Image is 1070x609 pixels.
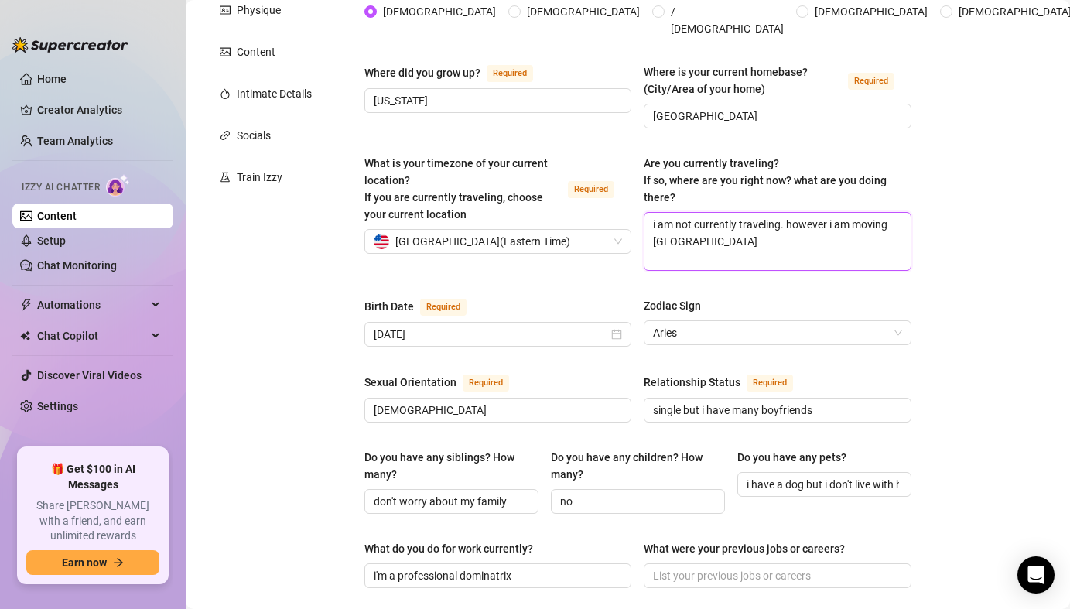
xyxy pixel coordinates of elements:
[644,540,856,557] label: What were your previous jobs or careers?
[113,557,124,568] span: arrow-right
[37,293,147,317] span: Automations
[374,567,619,584] input: What do you do for work currently?
[26,462,159,492] span: 🎁 Get $100 in AI Messages
[644,157,887,204] span: Are you currently traveling? If so, where are you right now? what are you doing there?
[644,63,841,98] div: Where is your current homebase? (City/Area of your home)
[237,127,271,144] div: Socials
[220,46,231,57] span: picture
[364,449,538,483] label: Do you have any siblings? How many?
[568,181,614,198] span: Required
[26,550,159,575] button: Earn nowarrow-right
[364,297,484,316] label: Birth Date
[560,493,713,510] input: Do you have any children? How many?
[37,259,117,272] a: Chat Monitoring
[364,64,480,81] div: Where did you grow up?
[747,375,793,392] span: Required
[364,540,544,557] label: What do you do for work currently?
[848,73,894,90] span: Required
[37,234,66,247] a: Setup
[1017,556,1055,594] div: Open Intercom Messenger
[644,213,910,270] textarea: i am not currently traveling. however i am moving [GEOGRAPHIC_DATA]
[374,92,619,109] input: Where did you grow up?
[26,498,159,544] span: Share [PERSON_NAME] with a friend, and earn unlimited rewards
[521,3,646,20] span: [DEMOGRAPHIC_DATA]
[551,449,714,483] div: Do you have any children? How many?
[220,5,231,15] span: idcard
[737,449,846,466] div: Do you have any pets?
[395,230,570,253] span: [GEOGRAPHIC_DATA] ( Eastern Time )
[644,297,701,314] div: Zodiac Sign
[20,299,32,311] span: thunderbolt
[364,298,414,315] div: Birth Date
[220,88,231,99] span: fire
[37,98,161,122] a: Creator Analytics
[644,297,712,314] label: Zodiac Sign
[747,476,899,493] input: Do you have any pets?
[237,169,282,186] div: Train Izzy
[37,369,142,381] a: Discover Viral Videos
[420,299,467,316] span: Required
[364,373,526,392] label: Sexual Orientation
[237,85,312,102] div: Intimate Details
[106,174,130,197] img: AI Chatter
[62,556,107,569] span: Earn now
[644,373,810,392] label: Relationship Status
[37,323,147,348] span: Chat Copilot
[364,157,548,221] span: What is your timezone of your current location? If you are currently traveling, choose your curre...
[374,402,619,419] input: Sexual Orientation
[237,43,275,60] div: Content
[653,402,898,419] input: Relationship Status
[37,73,67,85] a: Home
[737,449,857,466] label: Do you have any pets?
[374,493,526,510] input: Do you have any siblings? How many?
[644,63,911,98] label: Where is your current homebase? (City/Area of your home)
[374,234,389,249] img: us
[12,37,128,53] img: logo-BBDzfeDw.svg
[364,63,550,82] label: Where did you grow up?
[653,567,898,584] input: What were your previous jobs or careers?
[220,130,231,141] span: link
[653,108,898,125] input: Where is your current homebase? (City/Area of your home)
[220,172,231,183] span: experiment
[364,540,533,557] div: What do you do for work currently?
[487,65,533,82] span: Required
[377,3,502,20] span: [DEMOGRAPHIC_DATA]
[20,330,30,341] img: Chat Copilot
[237,2,281,19] div: Physique
[644,540,845,557] div: What were your previous jobs or careers?
[37,400,78,412] a: Settings
[37,135,113,147] a: Team Analytics
[653,321,901,344] span: Aries
[37,210,77,222] a: Content
[374,326,608,343] input: Birth Date
[364,374,456,391] div: Sexual Orientation
[808,3,934,20] span: [DEMOGRAPHIC_DATA]
[22,180,100,195] span: Izzy AI Chatter
[463,375,509,392] span: Required
[551,449,725,483] label: Do you have any children? How many?
[364,449,528,483] div: Do you have any siblings? How many?
[644,374,740,391] div: Relationship Status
